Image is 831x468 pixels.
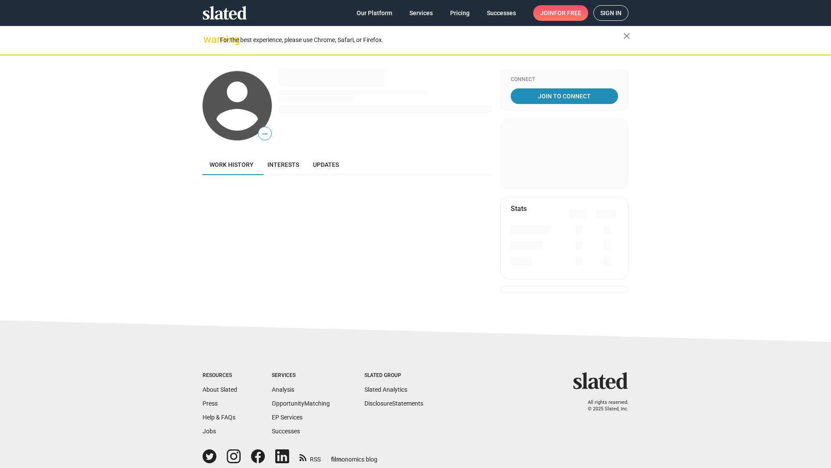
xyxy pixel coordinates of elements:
a: Join To Connect [511,88,618,104]
a: OpportunityMatching [272,400,330,407]
span: Interests [267,161,299,168]
a: filmonomics blog [331,448,377,464]
a: Joinfor free [533,5,588,21]
span: Updates [313,161,339,168]
a: Press [203,400,218,407]
span: — [258,128,271,140]
a: Successes [480,5,523,21]
a: Sign in [593,5,628,21]
div: Slated Group [364,372,423,379]
a: Jobs [203,428,216,435]
div: For the best experience, please use Chrome, Safari, or Firefox. [220,34,623,46]
a: Successes [272,428,300,435]
span: Join [540,5,581,21]
span: Sign in [600,6,622,20]
p: All rights reserved. © 2025 Slated, Inc. [579,400,628,412]
mat-icon: warning [203,34,214,45]
div: Connect [511,76,618,83]
a: Work history [203,154,261,175]
a: EP Services [272,414,303,421]
div: Resources [203,372,237,379]
span: for free [554,5,581,21]
span: Work history [209,161,254,168]
a: Analysis [272,386,294,393]
span: Successes [487,5,516,21]
a: Pricing [443,5,477,21]
span: Our Platform [357,5,392,21]
a: RSS [300,450,321,464]
span: Services [409,5,433,21]
span: Join To Connect [512,88,616,104]
a: DisclosureStatements [364,400,423,407]
a: Interests [261,154,306,175]
a: Updates [306,154,346,175]
a: Help & FAQs [203,414,235,421]
a: About Slated [203,386,237,393]
a: Slated Analytics [364,386,407,393]
span: film [331,456,341,463]
mat-card-title: Stats [511,204,527,213]
a: Our Platform [350,5,399,21]
mat-icon: close [622,31,632,41]
a: Services [403,5,440,21]
div: Services [272,372,330,379]
span: Pricing [450,5,470,21]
